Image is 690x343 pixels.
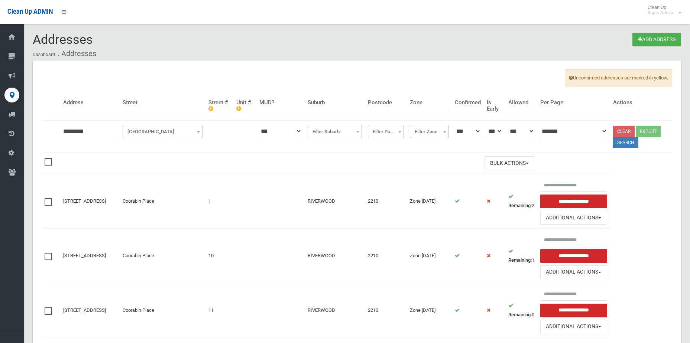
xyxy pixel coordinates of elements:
[508,312,532,317] strong: Remaining:
[487,99,502,112] h4: Is Early
[508,99,534,106] h4: Allowed
[208,99,230,112] h4: Street #
[648,10,673,16] small: Super Admin
[123,125,203,138] span: Filter Street
[368,99,404,106] h4: Postcode
[407,174,452,229] td: Zone [DATE]
[123,99,203,106] h4: Street
[636,126,661,137] button: Export
[613,126,635,137] a: Clear
[63,253,106,258] a: [STREET_ADDRESS]
[305,229,365,283] td: RIVERWOOD
[365,283,407,337] td: 2210
[485,156,534,170] button: Bulk Actions
[63,198,106,204] a: [STREET_ADDRESS]
[365,229,407,283] td: 2210
[505,174,537,229] td: 2
[120,229,205,283] td: Coorabin Place
[205,229,233,283] td: 10
[540,265,607,279] button: Additional Actions
[508,203,532,208] strong: Remaining:
[505,283,537,337] td: 0
[236,99,253,112] h4: Unit #
[407,229,452,283] td: Zone [DATE]
[370,127,402,137] span: Filter Postcode
[56,47,96,61] li: Addresses
[305,283,365,337] td: RIVERWOOD
[7,8,53,15] span: Clean Up ADMIN
[613,137,638,148] button: Search
[410,99,449,106] h4: Zone
[120,174,205,229] td: Coorabin Place
[407,283,452,337] td: Zone [DATE]
[365,174,407,229] td: 2210
[308,125,362,138] span: Filter Suburb
[613,99,669,106] h4: Actions
[644,4,681,16] span: Clean Up
[540,211,607,225] button: Additional Actions
[565,69,672,86] span: Unconfirmed addresses are marked in yellow.
[33,32,93,47] span: Addresses
[63,99,117,106] h4: Address
[120,283,205,337] td: Coorabin Place
[205,174,233,229] td: 1
[410,125,449,138] span: Filter Zone
[540,99,607,106] h4: Per Page
[540,320,607,334] button: Additional Actions
[308,99,362,106] h4: Suburb
[259,99,302,106] h4: MUD?
[632,33,681,46] a: Add Address
[412,127,447,137] span: Filter Zone
[368,125,404,138] span: Filter Postcode
[505,229,537,283] td: 1
[508,257,532,263] strong: Remaining:
[310,127,360,137] span: Filter Suburb
[455,99,481,106] h4: Confirmed
[205,283,233,337] td: 11
[305,174,365,229] td: RIVERWOOD
[63,307,106,313] a: [STREET_ADDRESS]
[124,127,201,137] span: Filter Street
[33,52,55,57] a: Dashboard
